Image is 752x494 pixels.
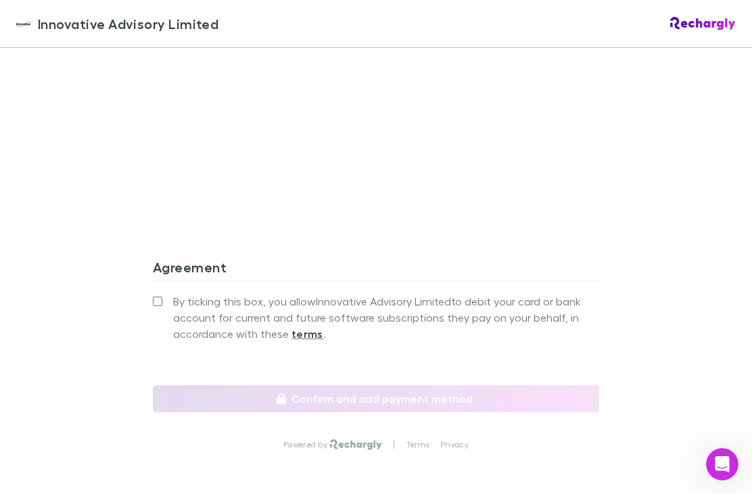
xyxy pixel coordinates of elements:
[706,448,738,480] iframe: Intercom live chat
[153,259,599,280] h3: Agreement
[38,14,218,34] span: Innovative Advisory Limited
[283,439,330,450] p: Powered by
[406,439,429,450] a: Terms
[291,327,323,341] strong: terms
[150,39,602,197] iframe: Secure address input frame
[393,439,395,450] p: |
[440,439,469,450] a: Privacy
[330,439,382,450] img: Rechargly Logo
[670,17,736,30] img: Rechargly Logo
[16,16,32,32] img: Innovative Advisory Limited's Logo
[153,385,599,412] button: Confirm and add payment method
[173,293,599,342] span: By ticking this box, you allow Innovative Advisory Limited to debit your card or bank account for...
